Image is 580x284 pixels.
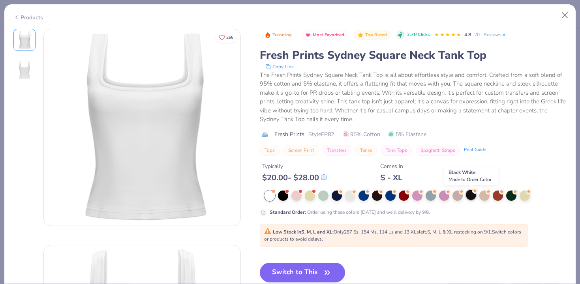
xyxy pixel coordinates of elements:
span: 95% Cotton [343,130,380,138]
div: The Fresh Prints Sydney Square Neck Tank Top is all about effortless style and comfort. Crafted f... [260,71,567,124]
div: 4.8 Stars [434,29,461,41]
span: 266 [226,35,233,39]
img: Front [44,29,240,226]
a: 20+ Reviews [474,31,507,38]
button: Badge Button [301,30,349,40]
button: Badge Button [261,30,296,40]
img: brand logo [260,131,270,138]
span: Trending [272,33,292,37]
span: Top Rated [365,33,387,37]
div: $ 20.00 - $ 28.00 [262,173,327,183]
span: 4.8 [464,32,471,38]
button: Tank Tops [381,145,412,156]
span: 5% Elastane [388,130,426,138]
img: Trending sort [265,32,271,38]
div: S - XL [380,173,403,183]
img: Top Rated sort [357,32,364,38]
div: Print Guide [464,147,486,153]
button: Like [215,32,237,43]
div: Typically [262,162,327,170]
button: Close [557,8,572,23]
div: Comes In [380,162,403,170]
img: Front [15,30,34,49]
img: Most Favorited sort [305,32,311,38]
strong: Low Stock in S, M, L and XL : [273,229,334,235]
button: Transfers [323,145,351,156]
span: Made to Order Color [449,176,492,183]
button: Screen Print [283,145,319,156]
button: copy to clipboard [263,63,296,71]
button: Tops [260,145,280,156]
button: Spaghetti Straps [416,145,460,156]
img: Back [15,60,34,79]
div: Fresh Prints Sydney Square Neck Tank Top [260,48,567,63]
button: Tanks [355,145,377,156]
span: Most Favorited [313,33,344,37]
strong: Standard Order : [270,209,306,215]
span: Style FP82 [308,130,334,138]
span: 2.7M Clicks [407,32,430,38]
div: Products [13,13,43,22]
button: Switch to This [260,263,345,282]
div: Order using these colors [DATE] and we’ll delivery by 9/8. [270,209,430,216]
span: Fresh Prints [274,130,304,138]
button: Badge Button [353,30,391,40]
div: Black White [444,167,499,185]
span: Only 287 Ss, 154 Ms, 114 Ls and 13 XLs left. S, M, L & XL restocking on 9/1. Switch colors or pro... [264,229,521,242]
